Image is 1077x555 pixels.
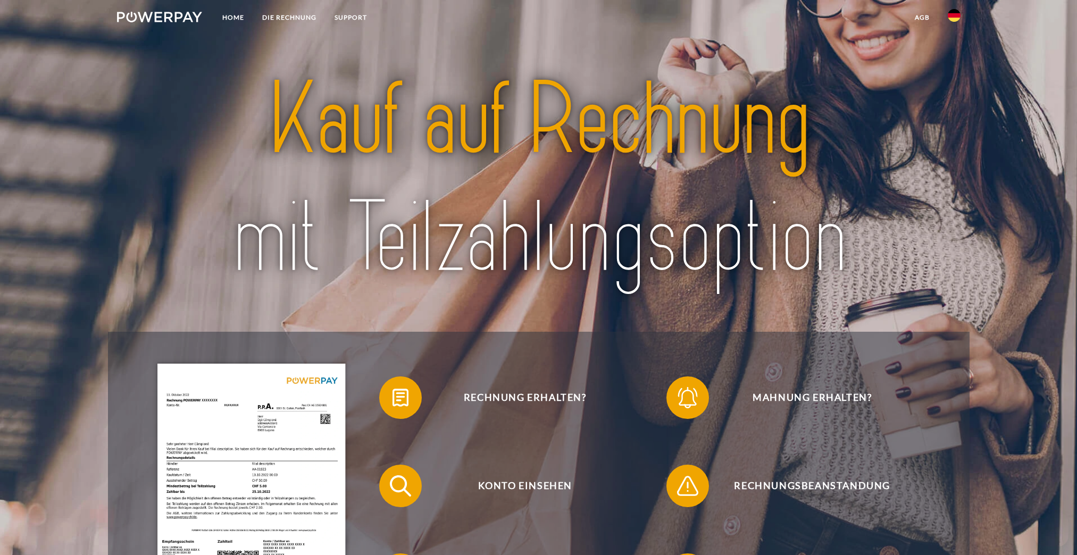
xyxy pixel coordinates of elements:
span: Mahnung erhalten? [682,376,942,419]
a: DIE RECHNUNG [253,8,325,27]
img: title-powerpay_de.svg [158,55,919,303]
img: qb_warning.svg [674,473,701,499]
span: Rechnungsbeanstandung [682,465,942,507]
button: Rechnungsbeanstandung [666,465,943,507]
img: de [948,9,961,22]
a: agb [906,8,939,27]
img: qb_bill.svg [387,384,414,411]
img: qb_search.svg [387,473,414,499]
a: SUPPORT [325,8,376,27]
button: Mahnung erhalten? [666,376,943,419]
iframe: Schaltfläche zum Öffnen des Messaging-Fensters [1034,512,1068,546]
span: Konto einsehen [395,465,655,507]
img: logo-powerpay-white.svg [117,12,203,22]
img: qb_bell.svg [674,384,701,411]
button: Rechnung erhalten? [379,376,656,419]
a: Home [213,8,253,27]
span: Rechnung erhalten? [395,376,655,419]
button: Konto einsehen [379,465,656,507]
